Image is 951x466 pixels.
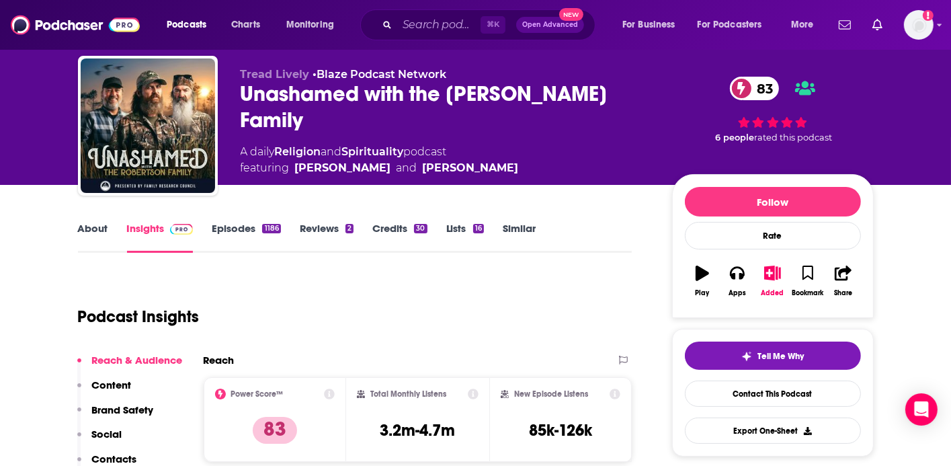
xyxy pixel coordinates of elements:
[78,307,200,327] h1: Podcast Insights
[231,15,260,34] span: Charts
[695,289,709,297] div: Play
[685,342,861,370] button: tell me why sparkleTell Me Why
[241,144,519,176] div: A daily podcast
[743,77,780,100] span: 83
[905,393,938,426] div: Open Intercom Messenger
[825,257,860,305] button: Share
[92,403,154,416] p: Brand Safety
[529,420,592,440] h3: 85k-126k
[834,289,852,297] div: Share
[481,16,505,34] span: ⌘ K
[81,59,215,193] img: Unashamed with the Robertson Family
[342,145,404,158] a: Spirituality
[397,14,481,36] input: Search podcasts, credits, & more...
[77,379,132,403] button: Content
[685,381,861,407] a: Contact This Podcast
[373,9,608,40] div: Search podcasts, credits, & more...
[92,453,137,465] p: Contacts
[11,12,140,38] img: Podchaser - Follow, Share and Rate Podcasts
[689,14,782,36] button: open menu
[522,22,578,28] span: Open Advanced
[167,15,206,34] span: Podcasts
[286,15,334,34] span: Monitoring
[904,10,934,40] img: User Profile
[446,222,484,253] a: Lists16
[212,222,280,253] a: Episodes1186
[77,428,122,453] button: Social
[277,14,352,36] button: open menu
[345,224,354,233] div: 2
[729,289,746,297] div: Apps
[923,10,934,21] svg: Add a profile image
[685,187,861,217] button: Follow
[516,17,584,33] button: Open AdvancedNew
[157,14,224,36] button: open menu
[204,354,235,366] h2: Reach
[414,224,427,233] div: 30
[92,354,183,366] p: Reach & Audience
[92,428,122,440] p: Social
[262,224,280,233] div: 1186
[78,222,108,253] a: About
[275,145,321,158] a: Religion
[833,13,856,36] a: Show notifications dropdown
[755,257,790,305] button: Added
[622,15,675,34] span: For Business
[904,10,934,40] span: Logged in as ocharlson
[792,289,823,297] div: Bookmark
[321,145,342,158] span: and
[685,257,720,305] button: Play
[317,68,447,81] a: Blaze Podcast Network
[295,160,391,176] a: Phil Robertson
[423,160,519,176] a: Zach Dasher
[791,15,814,34] span: More
[741,351,752,362] img: tell me why sparkle
[754,132,832,143] span: rated this podcast
[790,257,825,305] button: Bookmark
[222,14,268,36] a: Charts
[613,14,692,36] button: open menu
[514,389,588,399] h2: New Episode Listens
[559,8,583,21] span: New
[170,224,194,235] img: Podchaser Pro
[253,417,297,444] p: 83
[503,222,536,253] a: Similar
[231,389,284,399] h2: Power Score™
[685,222,861,249] div: Rate
[720,257,755,305] button: Apps
[757,351,804,362] span: Tell Me Why
[730,77,780,100] a: 83
[715,132,754,143] span: 6 people
[473,224,484,233] div: 16
[92,379,132,391] p: Content
[782,14,831,36] button: open menu
[761,289,784,297] div: Added
[77,403,154,428] button: Brand Safety
[867,13,888,36] a: Show notifications dropdown
[127,222,194,253] a: InsightsPodchaser Pro
[241,68,310,81] span: Tread Lively
[372,222,427,253] a: Credits30
[904,10,934,40] button: Show profile menu
[300,222,354,253] a: Reviews2
[380,420,455,440] h3: 3.2m-4.7m
[370,389,446,399] h2: Total Monthly Listens
[241,160,519,176] span: featuring
[672,68,874,152] div: 83 6 peoplerated this podcast
[313,68,447,81] span: •
[685,418,861,444] button: Export One-Sheet
[698,15,762,34] span: For Podcasters
[77,354,183,379] button: Reach & Audience
[397,160,417,176] span: and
